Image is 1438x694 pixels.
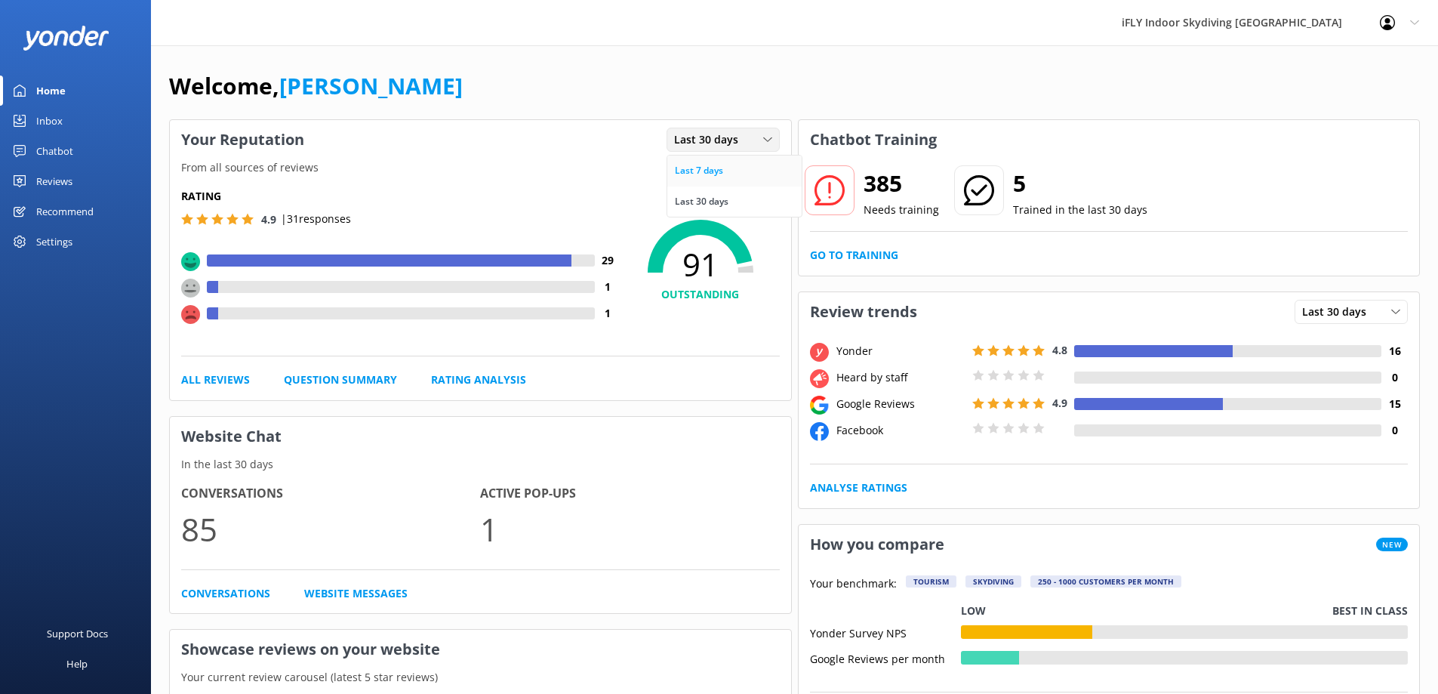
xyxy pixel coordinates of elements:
a: Rating Analysis [431,372,526,388]
div: Tourism [906,575,956,588]
p: From all sources of reviews [170,159,791,176]
a: Question Summary [284,372,397,388]
h5: Rating [181,188,621,205]
p: Best in class [1332,603,1408,619]
h3: How you compare [799,525,956,564]
p: NPS [621,188,780,205]
img: yonder-white-logo.png [23,26,109,51]
h4: 16 [1381,343,1408,359]
div: Heard by staff [833,369,968,386]
span: Last 30 days [674,131,747,148]
a: Website Messages [304,585,408,602]
h3: Chatbot Training [799,120,948,159]
div: Reviews [36,166,72,196]
h4: OUTSTANDING [621,286,780,303]
div: Help [66,649,88,679]
span: 91 [621,245,780,283]
div: Recommend [36,196,94,227]
a: Go to Training [810,247,898,264]
h2: 385 [864,165,939,202]
p: Trained in the last 30 days [1013,202,1147,218]
span: 4.9 [1052,396,1067,410]
div: Facebook [833,422,968,439]
a: All Reviews [181,372,250,388]
h3: Showcase reviews on your website [170,630,791,669]
h3: Review trends [799,292,928,332]
p: Needs training [864,202,939,218]
div: Last 7 days [675,163,723,178]
div: Skydiving [965,575,1021,588]
div: Inbox [36,106,63,136]
div: Google Reviews per month [810,651,961,665]
span: 4.8 [1052,343,1067,357]
p: | 31 responses [281,211,351,227]
p: Low [961,603,986,619]
h4: 0 [1381,422,1408,439]
h4: 1 [595,279,621,295]
a: Analyse Ratings [810,480,907,496]
div: Home [36,76,66,106]
h4: 15 [1381,396,1408,412]
div: Yonder [833,343,968,359]
h4: Active Pop-ups [480,484,779,504]
h1: Welcome, [169,68,463,104]
span: 4.9 [261,212,276,227]
div: 250 - 1000 customers per month [1030,575,1181,588]
span: Last 30 days [1302,304,1375,320]
a: Conversations [181,585,270,602]
span: New [1376,538,1408,551]
h4: 29 [595,252,621,269]
p: Your benchmark: [810,575,897,594]
p: Your current review carousel (latest 5 star reviews) [170,669,791,686]
a: [PERSON_NAME] [279,70,463,101]
p: In the last 30 days [170,456,791,473]
div: Support Docs [47,618,108,649]
div: Chatbot [36,136,73,166]
h4: 0 [1381,369,1408,386]
div: Last 30 days [675,194,728,209]
div: Google Reviews [833,396,968,412]
p: 85 [181,504,480,554]
div: Settings [36,227,72,257]
p: 1 [480,504,779,554]
div: Yonder Survey NPS [810,625,961,639]
h3: Website Chat [170,417,791,456]
h4: Conversations [181,484,480,504]
h2: 5 [1013,165,1147,202]
h4: 1 [595,305,621,322]
h3: Your Reputation [170,120,316,159]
